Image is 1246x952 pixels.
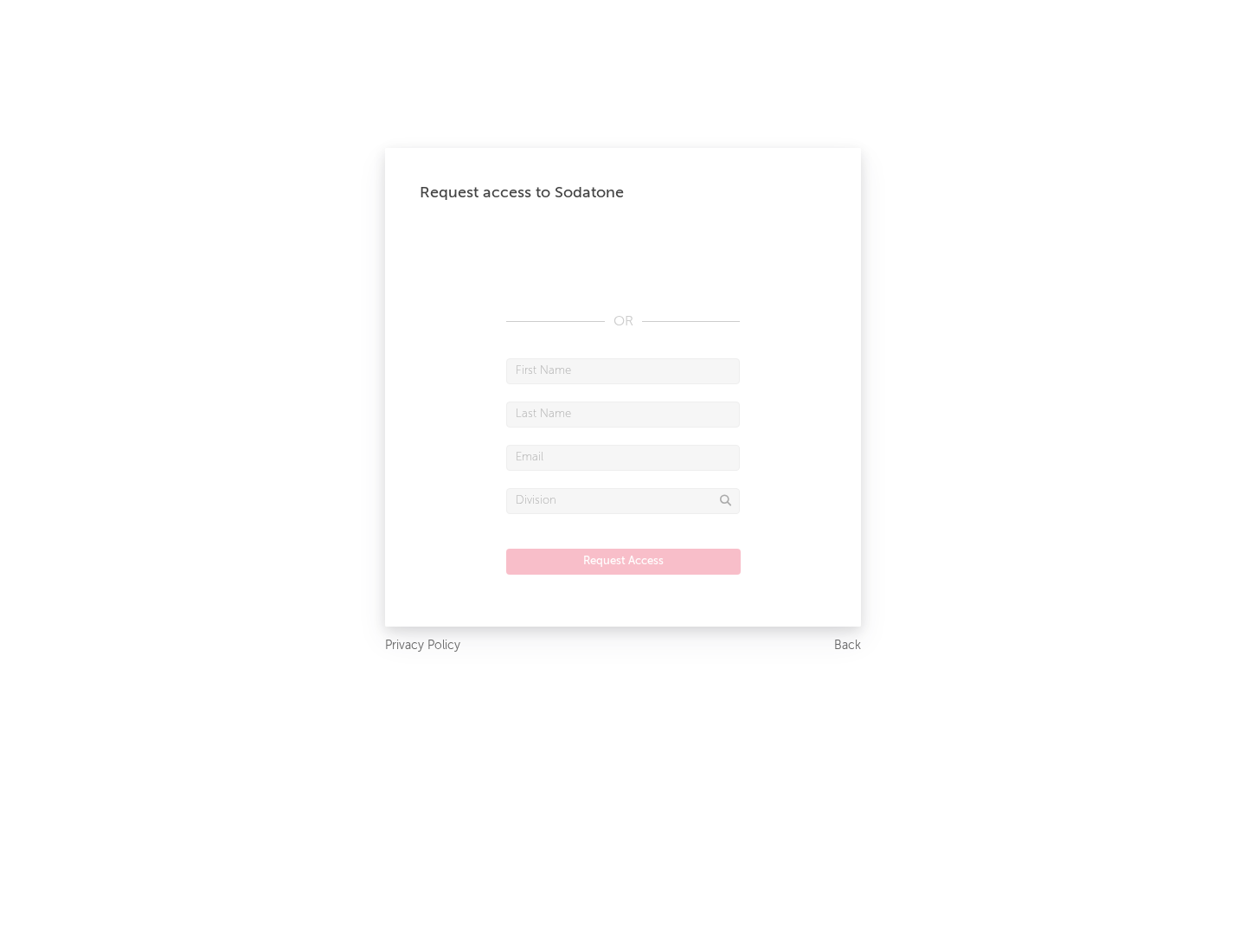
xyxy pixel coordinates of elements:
input: First Name [506,358,740,384]
div: OR [506,312,740,332]
div: Request access to Sodatone [420,183,826,203]
input: Email [506,445,740,471]
input: Last Name [506,402,740,428]
a: Back [834,635,861,657]
input: Division [506,488,740,514]
button: Request Access [506,549,741,575]
a: Privacy Policy [385,635,460,657]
